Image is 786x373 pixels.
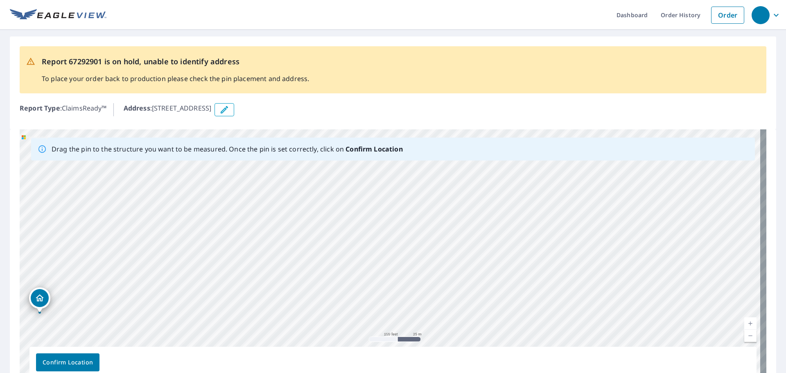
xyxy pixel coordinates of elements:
p: : ClaimsReady™ [20,103,107,116]
div: Dropped pin, building 1, Residential property, 22460 Klines Resort Rd Lot 18 Three Rivers, MI 49093 [29,287,50,313]
a: Current Level 18, Zoom In [744,317,757,330]
img: EV Logo [10,9,106,21]
p: Drag the pin to the structure you want to be measured. Once the pin is set correctly, click on [52,144,403,154]
button: Confirm Location [36,353,99,371]
a: Order [711,7,744,24]
p: : [STREET_ADDRESS] [124,103,212,116]
b: Confirm Location [346,145,402,154]
a: Current Level 18, Zoom Out [744,330,757,342]
span: Confirm Location [43,357,93,368]
p: To place your order back to production please check the pin placement and address. [42,74,309,84]
b: Address [124,104,150,113]
p: Report 67292901 is on hold, unable to identify address [42,56,309,67]
b: Report Type [20,104,60,113]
